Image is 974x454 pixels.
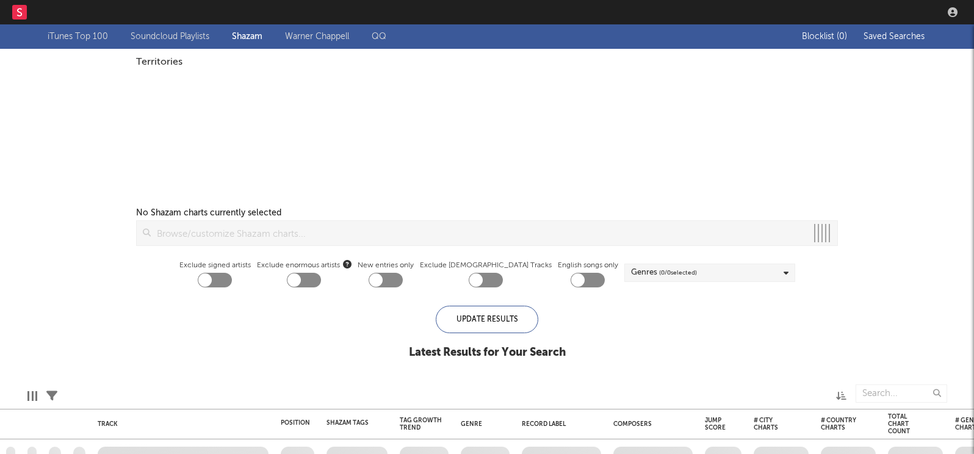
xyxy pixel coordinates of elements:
div: Genre [461,420,503,428]
a: iTunes Top 100 [48,29,108,44]
span: Exclude enormous artists [257,258,352,273]
span: ( 0 / 0 selected) [659,265,697,280]
a: Soundcloud Playlists [131,29,209,44]
a: QQ [372,29,386,44]
div: Shazam Tags [326,419,369,427]
input: Search... [856,384,947,403]
div: Genres [631,265,697,280]
a: Warner Chappell [285,29,349,44]
span: Saved Searches [864,32,927,41]
button: Saved Searches [860,32,927,41]
div: Total Chart Count [888,413,925,435]
label: New entries only [358,258,414,273]
div: Position [281,419,310,427]
label: English songs only [558,258,618,273]
div: Edit Columns [27,378,37,414]
div: Filters [46,378,57,414]
span: Blocklist [802,32,847,41]
label: Exclude [DEMOGRAPHIC_DATA] Tracks [420,258,552,273]
div: # Country Charts [821,417,857,431]
button: Exclude enormous artists [343,258,352,270]
div: Jump Score [705,417,726,431]
div: # City Charts [754,417,790,431]
div: Tag Growth Trend [400,417,442,431]
div: Record Label [522,420,595,428]
div: Update Results [436,306,538,333]
div: Territories [136,55,838,70]
div: No Shazam charts currently selected [136,206,281,220]
div: Track [98,420,262,428]
span: ( 0 ) [837,32,847,41]
div: Latest Results for Your Search [409,345,566,360]
label: Exclude signed artists [179,258,251,273]
div: Composers [613,420,687,428]
input: Browse/customize Shazam charts... [151,221,807,245]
